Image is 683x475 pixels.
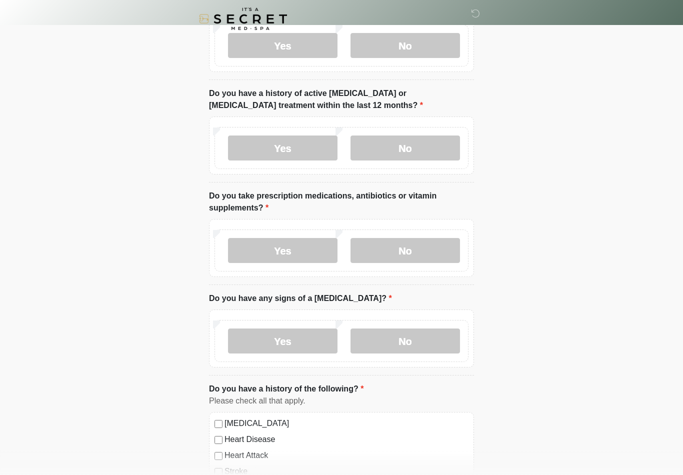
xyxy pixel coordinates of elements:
label: Do you have any signs of a [MEDICAL_DATA]? [209,292,392,304]
label: No [350,328,460,353]
input: Heart Disease [214,436,222,444]
label: No [350,33,460,58]
label: [MEDICAL_DATA] [224,417,468,429]
label: Do you take prescription medications, antibiotics or vitamin supplements? [209,190,474,214]
label: Do you have a history of the following? [209,383,363,395]
label: Heart Disease [224,433,468,445]
label: Yes [228,328,337,353]
div: Please check all that apply. [209,395,474,407]
label: Heart Attack [224,449,468,461]
label: No [350,135,460,160]
input: Heart Attack [214,452,222,460]
label: No [350,238,460,263]
label: Yes [228,135,337,160]
img: It's A Secret Med Spa Logo [199,7,287,30]
input: [MEDICAL_DATA] [214,420,222,428]
label: Do you have a history of active [MEDICAL_DATA] or [MEDICAL_DATA] treatment within the last 12 mon... [209,87,474,111]
label: Yes [228,238,337,263]
label: Yes [228,33,337,58]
